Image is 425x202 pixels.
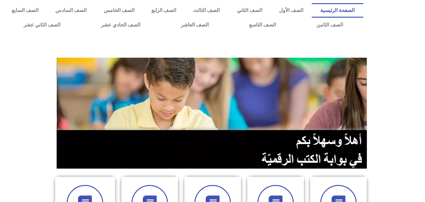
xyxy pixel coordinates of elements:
[81,18,160,32] a: الصف الحادي عشر
[271,3,312,18] a: الصف الأول
[3,3,47,18] a: الصف السابع
[228,3,271,18] a: الصف الثاني
[160,18,229,32] a: الصف العاشر
[296,18,363,32] a: الصف الثامن
[3,18,81,32] a: الصف الثاني عشر
[229,18,296,32] a: الصف التاسع
[47,3,95,18] a: الصف السادس
[312,3,363,18] a: الصفحة الرئيسية
[143,3,185,18] a: الصف الرابع
[95,3,143,18] a: الصف الخامس
[185,3,228,18] a: الصف الثالث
